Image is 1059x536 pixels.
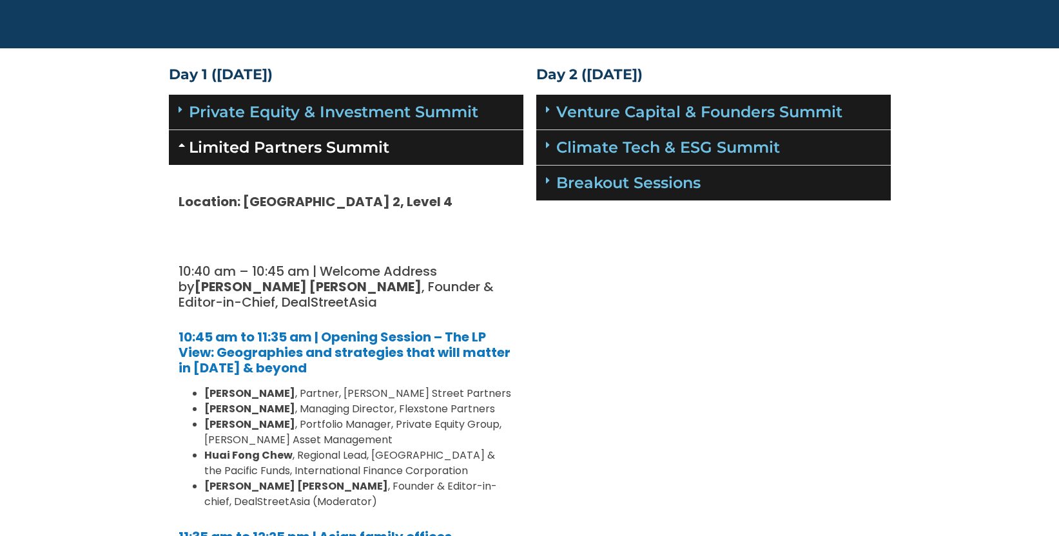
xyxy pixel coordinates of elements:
[204,401,514,417] li: , Managing Director, Flexstone Partners
[204,448,293,463] strong: Huai Fong Chew
[204,479,514,510] li: , Founder & Editor-in-chief, DealStreetAsia (Moderator)
[536,68,891,82] h4: Day 2 ([DATE])
[195,278,422,296] strong: [PERSON_NAME] [PERSON_NAME]
[204,448,514,479] li: , Regional Lead, [GEOGRAPHIC_DATA] & the Pacific Funds, International Finance Corporation
[204,417,514,448] li: , Portfolio Manager, Private Equity Group, [PERSON_NAME] Asset Management
[556,173,701,192] a: Breakout Sessions
[204,417,295,432] strong: [PERSON_NAME]
[179,263,514,310] h5: 10:40 am – 10:45 am | Welcome Address by , Founder & Editor-in-Chief, DealStreetAsia
[556,138,780,157] a: Climate Tech & ESG Summit
[189,102,478,121] a: Private Equity & Investment Summit
[189,138,389,157] a: Limited Partners Summit
[204,386,514,401] li: , Partner, [PERSON_NAME] Street Partners
[556,102,842,121] a: Venture Capital & Founders​ Summit
[179,193,452,211] strong: Location: [GEOGRAPHIC_DATA] 2, Level 4
[179,328,510,377] a: 10:45 am to 11:35 am | Opening Session – The LP View: Geographies and strategies that will matter...
[169,68,523,82] h4: Day 1 ([DATE])
[204,401,295,416] strong: [PERSON_NAME]
[204,479,388,493] strong: [PERSON_NAME] [PERSON_NAME]
[204,386,295,401] strong: [PERSON_NAME]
